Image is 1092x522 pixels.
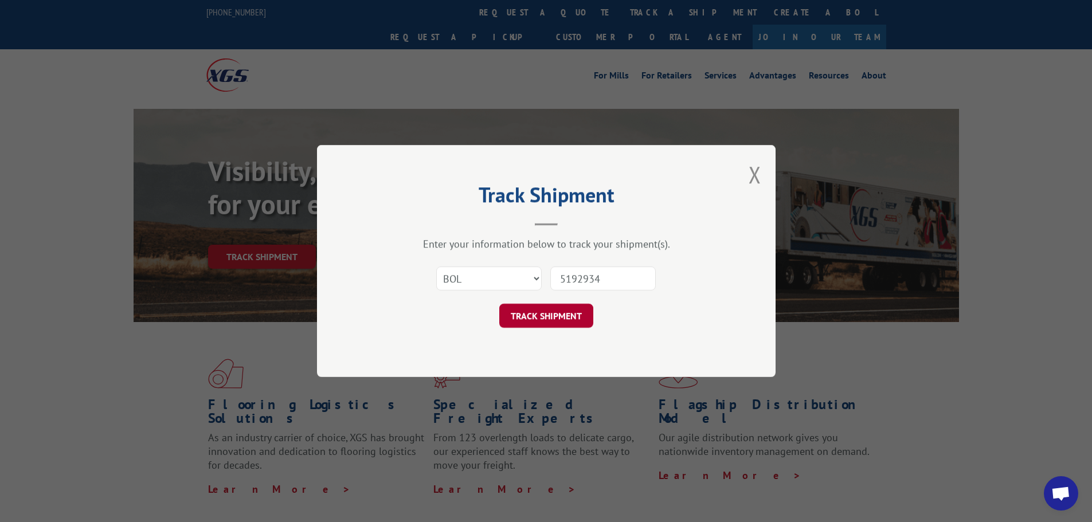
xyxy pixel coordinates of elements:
button: Close modal [749,159,761,190]
h2: Track Shipment [374,187,718,209]
input: Number(s) [550,266,656,291]
button: TRACK SHIPMENT [499,304,593,328]
div: Open chat [1044,476,1078,511]
div: Enter your information below to track your shipment(s). [374,237,718,250]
